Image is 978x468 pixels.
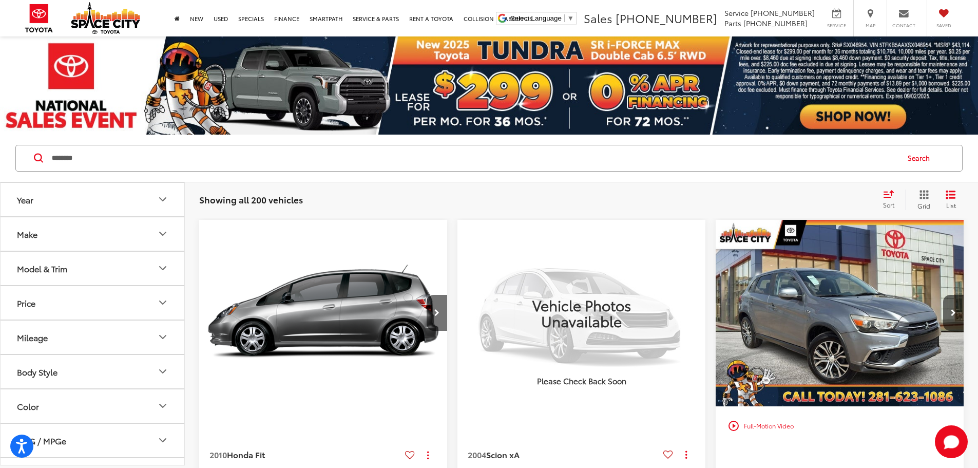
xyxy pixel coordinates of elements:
span: [PHONE_NUMBER] [751,8,815,18]
span: Service [825,22,848,29]
button: Actions [419,446,437,464]
button: MileageMileage [1,321,185,354]
div: MPG / MPGe [157,434,169,446]
img: Vehicle Photos Unavailable Please Check Back Soon [457,220,705,406]
button: Body StyleBody Style [1,355,185,388]
button: Next image [427,295,447,331]
div: Color [17,401,39,411]
a: Select Language​ [510,14,574,22]
span: Showing all 200 vehicles [199,193,303,205]
div: MPG / MPGe [17,436,66,445]
span: 2004 [468,448,486,460]
span: [PHONE_NUMBER] [743,18,808,28]
span: Contact [892,22,915,29]
span: ​ [564,14,565,22]
button: Model & TrimModel & Trim [1,252,185,285]
div: Body Style [157,365,169,378]
div: 2018 Mitsubishi Outlander Sport 2.0 ES 0 [715,220,965,406]
button: Next image [943,295,964,331]
button: Search [898,145,945,171]
button: Actions [677,445,695,463]
a: 2004Scion xA [468,449,659,460]
div: Color [157,400,169,412]
a: 2018 Mitsubishi Outlander Sport 2.0 ES 4x22018 Mitsubishi Outlander Sport 2.0 ES 4x22018 Mitsubis... [715,220,965,406]
div: Model & Trim [157,262,169,274]
button: Select sort value [878,190,906,210]
span: Grid [917,201,930,210]
div: Price [157,296,169,309]
span: dropdown dots [427,451,429,459]
a: 2010Honda Fit [209,449,401,460]
div: 2010 Honda Fit Base 0 [199,220,448,406]
span: Service [724,8,749,18]
div: Mileage [17,332,48,342]
span: Honda Fit [227,448,265,460]
span: List [946,201,956,210]
div: Year [17,195,33,204]
button: List View [938,190,964,210]
button: ColorColor [1,389,185,423]
input: Search by Make, Model, or Keyword [51,146,898,171]
span: Sales [584,10,612,26]
div: Body Style [17,367,57,377]
button: MakeMake [1,217,185,251]
span: Sort [883,200,894,209]
a: VIEW_DETAILS [457,220,705,406]
svg: Start Chat [935,425,968,458]
div: Year [157,193,169,205]
div: Make [157,228,169,240]
div: Model & Trim [17,264,67,273]
img: Space City Toyota [71,2,140,34]
button: YearYear [1,183,185,216]
button: Grid View [906,190,938,210]
button: Toggle Chat Window [935,425,968,458]
div: Price [17,298,35,308]
span: Select Language [510,14,562,22]
div: Mileage [157,331,169,343]
button: MPG / MPGeMPG / MPGe [1,424,185,457]
span: Scion xA [486,448,520,460]
button: PricePrice [1,286,185,320]
a: 2010 Honda Fit Base FWD2010 Honda Fit Base FWD2010 Honda Fit Base FWD2010 Honda Fit Base FWD [199,220,448,406]
img: 2010 Honda Fit Base FWD [199,220,448,407]
span: [PHONE_NUMBER] [616,10,717,26]
span: Parts [724,18,741,28]
span: dropdown dots [685,451,687,459]
img: 2018 Mitsubishi Outlander Sport 2.0 ES 4x2 [715,220,965,407]
span: ▼ [567,14,574,22]
div: Make [17,229,37,239]
span: Saved [932,22,955,29]
span: 2010 [209,448,227,460]
span: Map [859,22,881,29]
